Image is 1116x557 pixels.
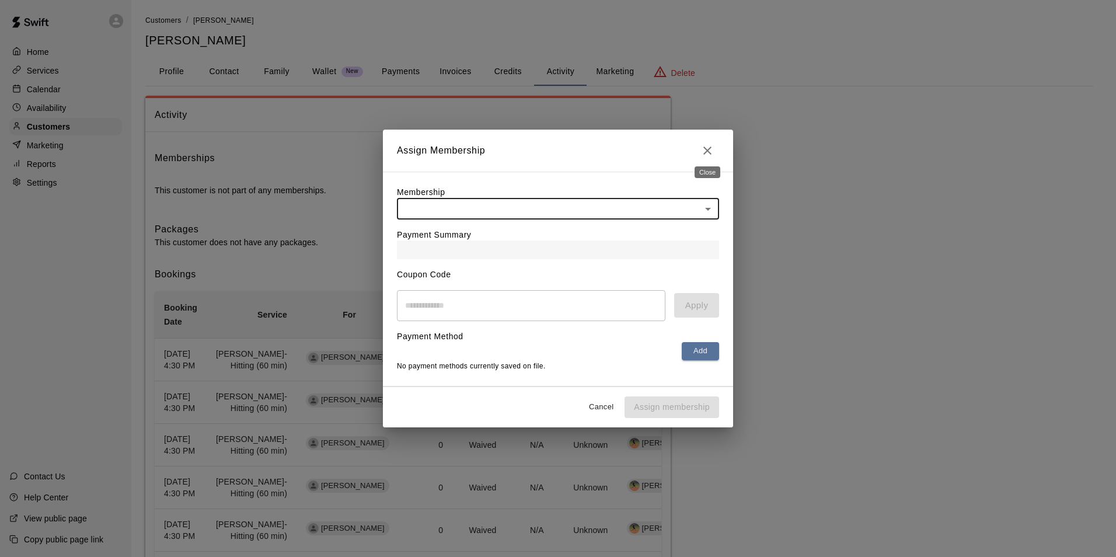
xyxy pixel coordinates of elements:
[696,139,719,162] button: Close
[397,362,546,370] span: No payment methods currently saved on file.
[682,342,719,360] button: Add
[397,230,471,239] label: Payment Summary
[397,332,463,341] label: Payment Method
[583,398,620,416] button: Cancel
[397,187,445,197] label: Membership
[383,130,733,172] h2: Assign Membership
[397,270,451,279] label: Coupon Code
[695,166,720,178] div: Close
